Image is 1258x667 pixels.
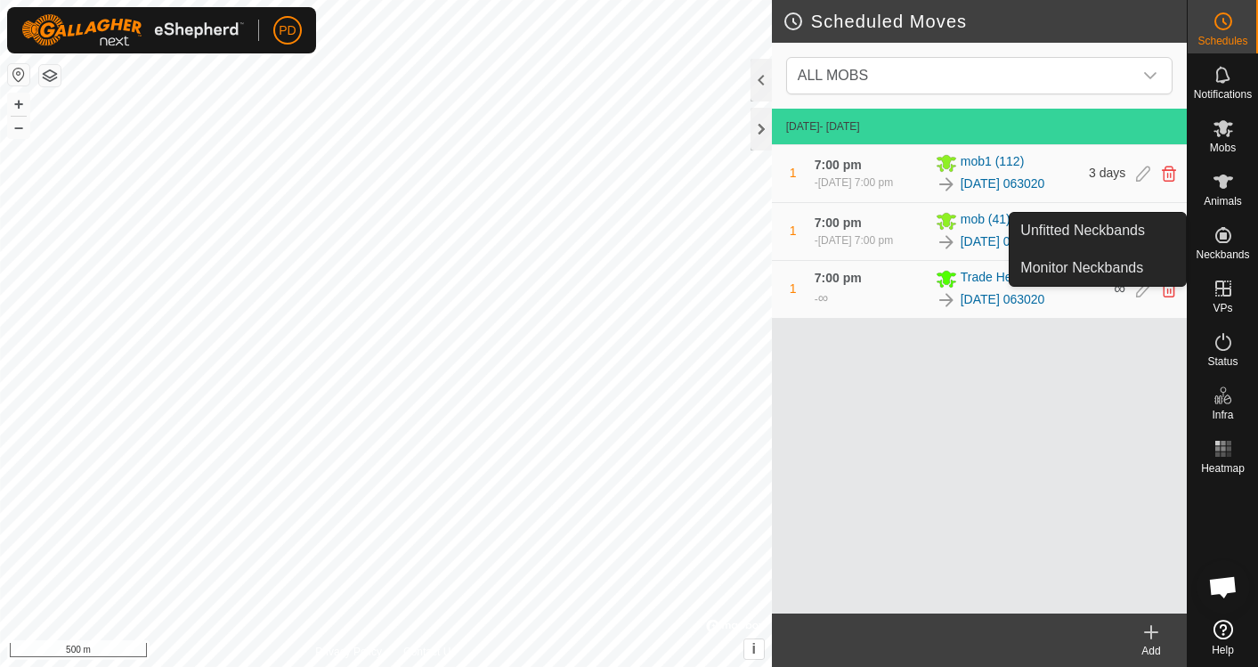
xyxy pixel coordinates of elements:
div: - [815,175,893,191]
a: Privacy Policy [315,644,382,660]
span: Notifications [1194,89,1252,100]
button: – [8,117,29,138]
a: Monitor Neckbands [1010,250,1186,286]
span: [DATE] [786,120,820,133]
div: Add [1116,643,1187,659]
span: Schedules [1197,36,1247,46]
button: Map Layers [39,65,61,86]
a: [DATE] 063020 [961,232,1045,251]
a: [DATE] 063020 [961,175,1045,193]
img: To [936,289,957,311]
button: i [744,639,764,659]
img: To [936,174,957,195]
span: Mobs [1210,142,1236,153]
span: ∞ [1114,280,1125,297]
span: 1 [790,224,797,238]
span: ∞ [818,290,828,305]
span: [DATE] 7:00 pm [818,234,893,247]
div: - [815,288,828,309]
a: Help [1188,613,1258,663]
button: + [8,94,29,115]
div: dropdown trigger [1132,58,1168,94]
span: Help [1212,645,1234,655]
button: Reset Map [8,64,29,85]
span: 1 [790,281,797,296]
span: PD [279,21,296,40]
span: [DATE] 7:00 pm [818,176,893,189]
span: 1 [790,166,797,180]
span: Neckbands [1196,249,1249,260]
span: Trade Heifers (10) [961,268,1061,289]
span: mob (41) [961,210,1010,232]
span: i [751,641,755,656]
span: mob1 (112) [961,152,1025,174]
span: Unfitted Neckbands [1020,220,1145,241]
span: Heatmap [1201,463,1245,474]
span: ALL MOBS [798,68,868,83]
span: VPs [1213,303,1232,313]
img: Gallagher Logo [21,14,244,46]
span: Monitor Neckbands [1020,257,1143,279]
a: Unfitted Neckbands [1010,213,1186,248]
img: To [936,232,957,253]
span: Infra [1212,410,1233,420]
a: Contact Us [403,644,456,660]
h2: Scheduled Moves [783,11,1187,32]
span: 7:00 pm [815,158,862,172]
span: 3 days [1089,166,1125,180]
div: - [815,232,893,248]
span: ALL MOBS [791,58,1132,94]
span: Animals [1204,196,1242,207]
span: 7:00 pm [815,216,862,230]
a: Open chat [1197,560,1250,614]
span: - [DATE] [820,120,860,133]
a: [DATE] 063020 [961,290,1045,309]
span: Status [1207,356,1238,367]
span: 7:00 pm [815,271,862,285]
